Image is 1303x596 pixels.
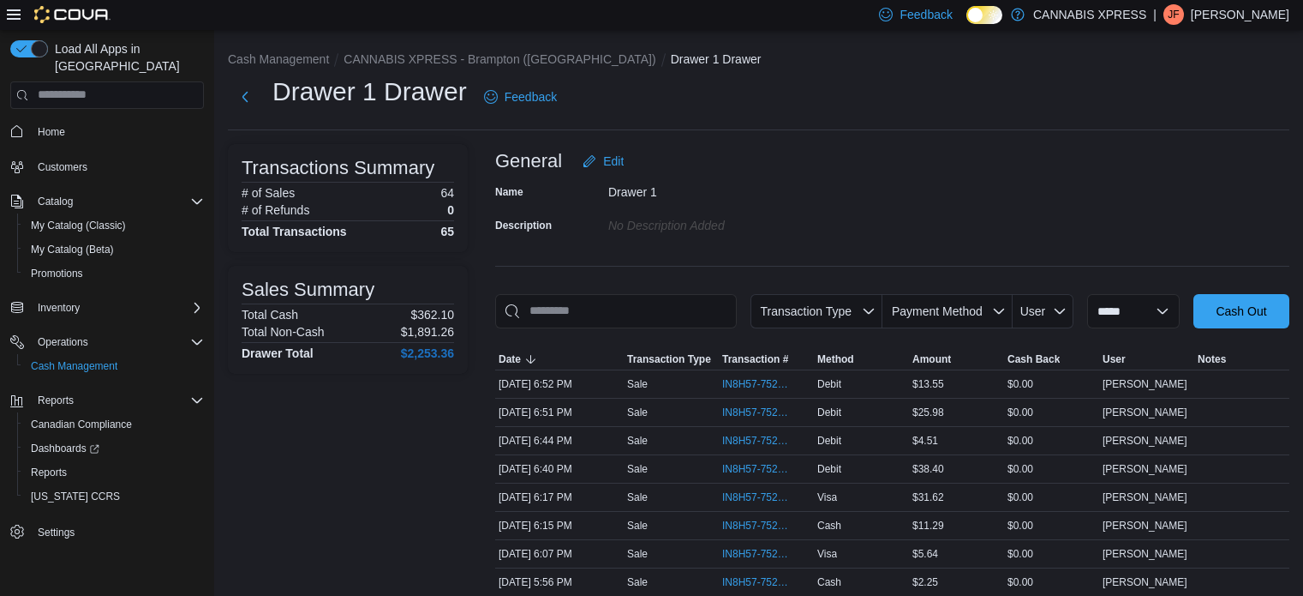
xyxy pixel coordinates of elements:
div: [DATE] 6:51 PM [495,402,624,423]
button: IN8H57-752187 [722,459,810,479]
button: IN8H57-752155 [722,487,810,508]
p: $1,891.26 [401,325,454,339]
span: User [1103,352,1126,366]
span: Visa [817,491,837,504]
p: | [1153,4,1157,25]
button: Customers [3,154,211,179]
img: Cova [34,6,111,23]
h3: General [495,151,562,172]
button: Operations [31,332,95,352]
span: $31.62 [912,491,944,504]
div: $0.00 [1004,544,1099,564]
h4: Drawer Total [242,346,314,360]
span: IN8H57-752204 [722,406,793,419]
span: Transaction Type [627,352,711,366]
span: Payment Method [892,304,983,318]
span: Inventory [38,301,80,315]
label: Description [495,219,552,232]
span: IN8H57-752150 [722,519,793,533]
label: Name [495,185,523,199]
span: My Catalog (Beta) [24,239,204,260]
div: No Description added [608,212,838,232]
span: [PERSON_NAME] [1103,575,1187,589]
span: Method [817,352,854,366]
a: Feedback [477,80,564,114]
p: Sale [627,462,648,476]
span: Cash [817,575,841,589]
span: Transaction # [722,352,788,366]
p: CANNABIS XPRESS [1033,4,1146,25]
p: Sale [627,434,648,448]
a: Settings [31,522,81,543]
a: [US_STATE] CCRS [24,486,127,507]
span: JF [1168,4,1179,25]
button: Cash Back [1004,349,1099,370]
span: Debit [817,377,841,391]
span: Catalog [38,195,73,208]
a: Customers [31,157,94,178]
p: Sale [627,575,648,589]
span: Reports [38,394,74,407]
button: CANNABIS XPRESS - Brampton ([GEOGRAPHIC_DATA]) [344,52,655,66]
h3: Sales Summary [242,280,374,300]
span: IN8H57-752193 [722,434,793,448]
button: Transaction Type [624,349,719,370]
span: Date [499,352,521,366]
button: User [1099,349,1194,370]
p: [PERSON_NAME] [1191,4,1289,25]
span: IN8H57-752155 [722,491,793,504]
a: Promotions [24,263,90,284]
span: IN8H57-752187 [722,462,793,476]
h4: Total Transactions [242,225,347,238]
h6: Total Cash [242,308,298,322]
button: Catalog [31,191,80,212]
div: $0.00 [1004,515,1099,536]
div: Drawer 1 [608,178,838,199]
button: Inventory [3,296,211,320]
span: Home [31,121,204,142]
button: Promotions [17,262,211,286]
div: Jo Forbes [1163,4,1184,25]
button: Reports [17,461,211,485]
div: $0.00 [1004,374,1099,394]
button: Cash Management [228,52,329,66]
span: Load All Apps in [GEOGRAPHIC_DATA] [48,40,204,75]
div: $0.00 [1004,572,1099,593]
span: Customers [31,156,204,178]
div: [DATE] 5:56 PM [495,572,624,593]
h1: Drawer 1 Drawer [272,75,467,109]
button: User [1013,294,1073,328]
span: Settings [38,526,75,539]
span: $13.55 [912,377,944,391]
button: My Catalog (Beta) [17,238,211,262]
a: Dashboards [24,438,106,459]
span: [PERSON_NAME] [1103,406,1187,419]
span: $38.40 [912,462,944,476]
div: [DATE] 6:15 PM [495,515,624,536]
span: Settings [31,521,204,542]
span: Canadian Compliance [31,418,132,431]
button: Edit [576,144,631,178]
span: Debit [817,462,841,476]
span: Reports [31,390,204,411]
h6: Total Non-Cash [242,325,325,339]
nav: Complex example [10,112,204,589]
span: Reports [24,462,204,483]
span: Cash Management [31,359,117,373]
button: Drawer 1 Drawer [671,52,762,66]
span: Edit [603,153,624,170]
span: [PERSON_NAME] [1103,462,1187,476]
button: Catalog [3,190,211,214]
button: IN8H57-752130 [722,544,810,564]
div: [DATE] 6:40 PM [495,459,624,479]
span: $5.64 [912,547,938,561]
button: Notes [1194,349,1289,370]
span: Reports [31,466,67,479]
span: $11.29 [912,519,944,533]
button: Method [814,349,909,370]
button: Date [495,349,624,370]
span: Dashboards [24,438,204,459]
button: [US_STATE] CCRS [17,485,211,509]
a: Reports [24,462,74,483]
a: Dashboards [17,436,211,461]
